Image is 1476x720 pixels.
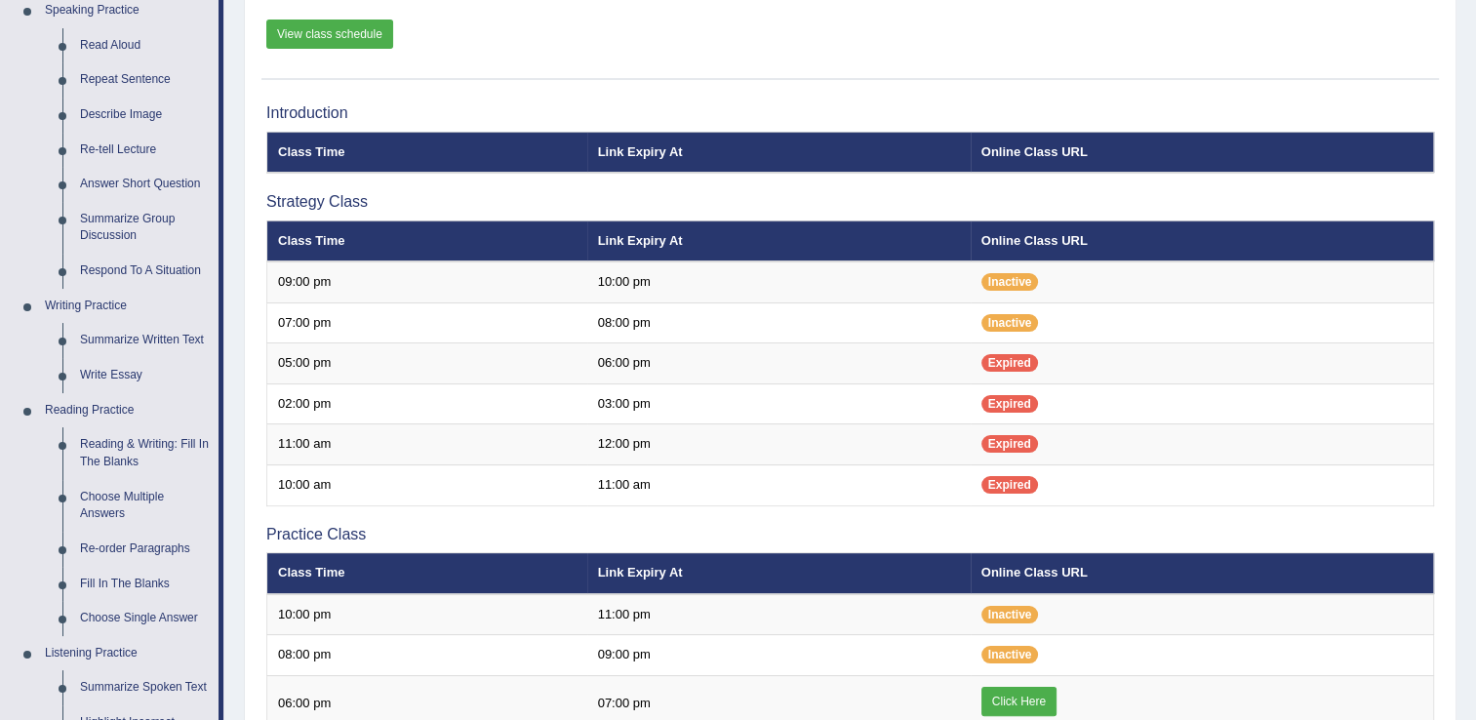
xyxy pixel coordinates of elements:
[971,553,1434,594] th: Online Class URL
[267,465,587,506] td: 10:00 am
[971,220,1434,261] th: Online Class URL
[266,104,1434,122] h3: Introduction
[71,567,219,602] a: Fill In The Blanks
[71,480,219,532] a: Choose Multiple Answers
[267,594,587,635] td: 10:00 pm
[267,383,587,424] td: 02:00 pm
[267,343,587,384] td: 05:00 pm
[587,302,971,343] td: 08:00 pm
[981,476,1038,494] span: Expired
[267,261,587,302] td: 09:00 pm
[981,646,1039,663] span: Inactive
[587,424,971,465] td: 12:00 pm
[981,273,1039,291] span: Inactive
[71,202,219,254] a: Summarize Group Discussion
[981,395,1038,413] span: Expired
[71,601,219,636] a: Choose Single Answer
[266,193,1434,211] h3: Strategy Class
[587,553,971,594] th: Link Expiry At
[587,635,971,676] td: 09:00 pm
[971,132,1434,173] th: Online Class URL
[71,532,219,567] a: Re-order Paragraphs
[981,354,1038,372] span: Expired
[587,383,971,424] td: 03:00 pm
[71,133,219,168] a: Re-tell Lecture
[587,465,971,506] td: 11:00 am
[36,393,219,428] a: Reading Practice
[71,358,219,393] a: Write Essay
[36,289,219,324] a: Writing Practice
[71,62,219,98] a: Repeat Sentence
[266,20,393,49] a: View class schedule
[266,526,1434,543] h3: Practice Class
[981,687,1057,716] a: Click Here
[267,132,587,173] th: Class Time
[71,427,219,479] a: Reading & Writing: Fill In The Blanks
[71,98,219,133] a: Describe Image
[587,343,971,384] td: 06:00 pm
[981,435,1038,453] span: Expired
[587,220,971,261] th: Link Expiry At
[267,302,587,343] td: 07:00 pm
[267,424,587,465] td: 11:00 am
[267,553,587,594] th: Class Time
[267,220,587,261] th: Class Time
[71,28,219,63] a: Read Aloud
[71,670,219,705] a: Summarize Spoken Text
[267,635,587,676] td: 08:00 pm
[981,314,1039,332] span: Inactive
[71,167,219,202] a: Answer Short Question
[36,636,219,671] a: Listening Practice
[981,606,1039,623] span: Inactive
[587,594,971,635] td: 11:00 pm
[71,323,219,358] a: Summarize Written Text
[587,132,971,173] th: Link Expiry At
[71,254,219,289] a: Respond To A Situation
[587,261,971,302] td: 10:00 pm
